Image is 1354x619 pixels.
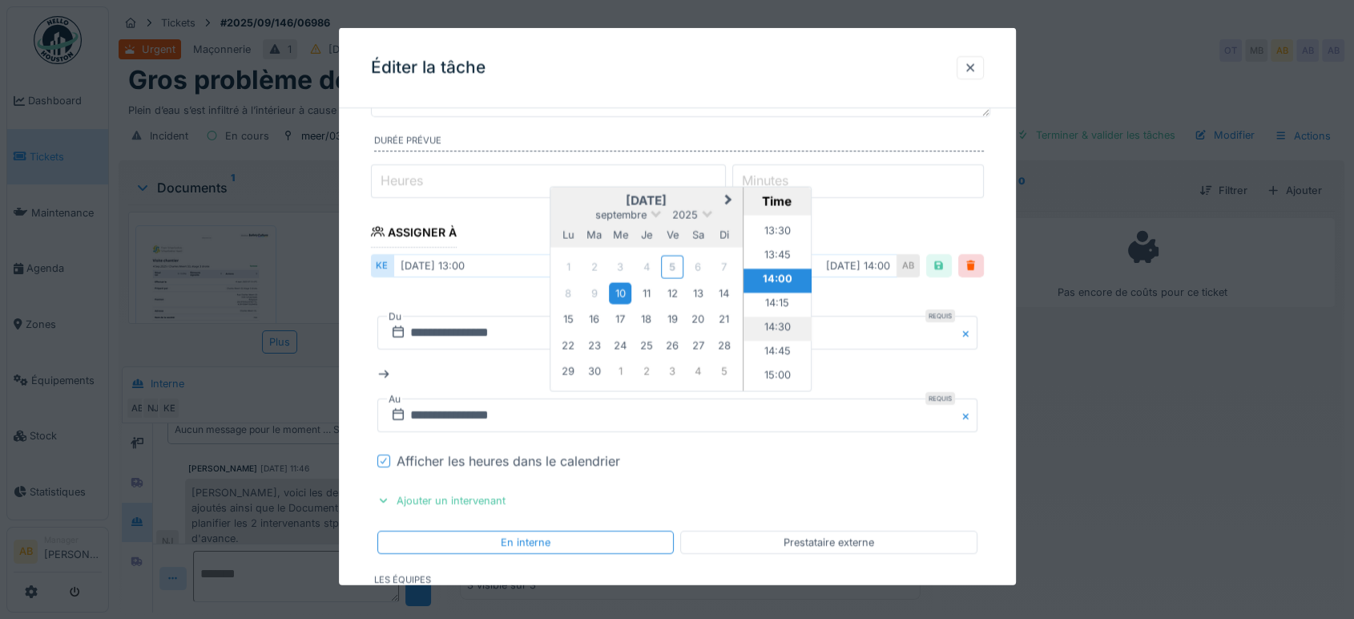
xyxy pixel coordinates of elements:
div: samedi [687,224,709,245]
div: Choose mardi 23 septembre 2025 [583,334,605,356]
div: Choose mercredi 1 octobre 2025 [610,361,631,382]
div: Not available vendredi 5 septembre 2025 [662,255,683,278]
div: AB [897,254,920,277]
div: Choose mardi 16 septembre 2025 [583,309,605,330]
div: Choose samedi 27 septembre 2025 [687,334,709,356]
li: 14:30 [743,317,812,341]
div: Afficher les heures dans le calendrier [397,451,620,471]
div: Requis [925,392,955,405]
div: Not available mercredi 3 septembre 2025 [610,256,631,277]
span: 2025 [672,208,698,220]
button: Close [960,316,977,350]
div: Choose dimanche 28 septembre 2025 [713,334,735,356]
div: KE [371,254,393,277]
div: Choose dimanche 5 octobre 2025 [713,361,735,382]
div: jeudi [635,224,657,245]
div: Choose lundi 29 septembre 2025 [558,361,579,382]
div: Not available dimanche 7 septembre 2025 [713,256,735,277]
button: Close [960,399,977,432]
div: Choose vendredi 26 septembre 2025 [662,334,683,356]
div: Choose mercredi 17 septembre 2025 [610,309,631,330]
div: Not available lundi 8 septembre 2025 [558,282,579,304]
div: lundi [558,224,579,245]
div: Time [748,193,807,208]
div: Not available mardi 9 septembre 2025 [583,282,605,304]
label: Heures [377,171,426,190]
div: Choose samedi 20 septembre 2025 [687,309,709,330]
h2: [DATE] [550,193,743,208]
div: Choose mardi 30 septembre 2025 [583,361,605,382]
div: Choose jeudi 2 octobre 2025 [635,361,657,382]
li: 13:45 [743,245,812,269]
li: 15:15 [743,389,812,413]
div: Choose mercredi 10 septembre 2025 [610,282,631,304]
li: 13:30 [743,220,812,245]
div: Not available samedi 6 septembre 2025 [687,256,709,277]
div: dimanche [713,224,735,245]
div: Choose vendredi 19 septembre 2025 [662,309,683,330]
li: 14:00 [743,269,812,293]
li: 14:45 [743,341,812,365]
div: mercredi [610,224,631,245]
span: septembre [595,208,647,220]
div: Not available lundi 1 septembre 2025 [558,256,579,277]
div: Choose lundi 15 septembre 2025 [558,309,579,330]
button: Next Month [717,188,743,214]
div: [DATE] 13:00 [DATE] 14:00 [393,254,897,277]
div: Ajouter un intervenant [371,490,512,512]
div: mardi [583,224,605,245]
div: Choose lundi 22 septembre 2025 [558,334,579,356]
div: Choose mercredi 24 septembre 2025 [610,334,631,356]
label: Les équipes [374,573,984,591]
div: Choose vendredi 3 octobre 2025 [662,361,683,382]
div: Choose vendredi 12 septembre 2025 [662,282,683,304]
div: Choose samedi 4 octobre 2025 [687,361,709,382]
div: Not available mardi 2 septembre 2025 [583,256,605,277]
div: Requis [925,309,955,322]
div: Choose dimanche 21 septembre 2025 [713,309,735,330]
li: 15:00 [743,365,812,389]
div: Choose jeudi 11 septembre 2025 [635,282,657,304]
div: Choose jeudi 25 septembre 2025 [635,334,657,356]
div: Choose dimanche 14 septembre 2025 [713,282,735,304]
h3: Éditer la tâche [371,58,486,78]
label: Au [387,390,402,408]
label: Du [387,308,403,326]
label: Minutes [739,171,792,190]
div: Not available jeudi 4 septembre 2025 [635,256,657,277]
div: Assigner à [371,220,457,248]
div: Choose jeudi 18 septembre 2025 [635,309,657,330]
label: Durée prévue [374,134,984,152]
div: Choose samedi 13 septembre 2025 [687,282,709,304]
div: vendredi [662,224,683,245]
div: En interne [501,535,550,550]
div: Month septembre, 2025 [555,253,737,384]
ul: Time [743,215,812,390]
li: 14:15 [743,293,812,317]
div: Prestataire externe [784,535,874,550]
